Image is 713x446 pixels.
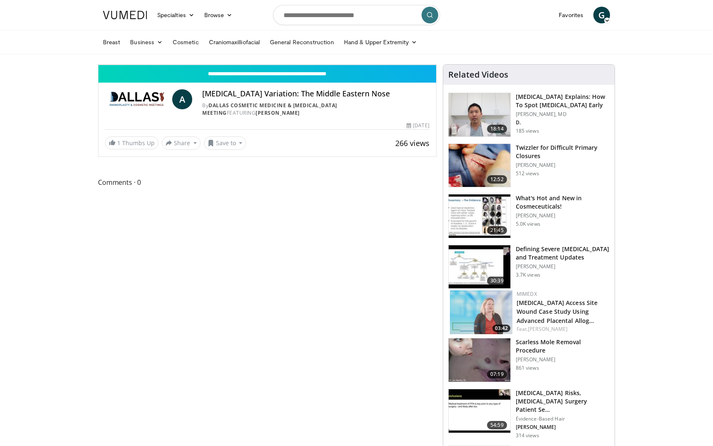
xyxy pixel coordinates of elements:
[407,122,429,129] div: [DATE]
[448,389,610,439] a: 54:59 [MEDICAL_DATA] Risks, [MEDICAL_DATA] Surgery Patient Se… Evidence-Based Hair [PERSON_NAME] ...
[516,424,610,431] p: [PERSON_NAME]
[517,290,537,297] a: MIMEDX
[516,194,610,211] h3: What's Hot and New in Cosmeceuticals!
[202,102,429,117] div: By FEATURING
[449,144,510,187] img: 54f571b8-9055-49ae-9834-e8af010c68c4.150x105_q85_crop-smart_upscale.jpg
[162,136,201,150] button: Share
[204,34,265,50] a: Craniomaxilliofacial
[448,338,610,382] a: 07:19 Scarless Mole Removal Procedure [PERSON_NAME] 861 views
[103,11,147,19] img: VuMedi Logo
[98,34,125,50] a: Breast
[256,109,300,116] a: [PERSON_NAME]
[448,194,610,238] a: 21:45 What's Hot and New in Cosmeceuticals! [PERSON_NAME] 5.0K views
[450,290,512,334] a: 03:42
[450,290,512,334] img: 462e3c05-44cd-4ef9-bd38-35290bc69511.150x105_q85_crop-smart_upscale.jpg
[204,136,246,150] button: Save to
[273,5,440,25] input: Search topics, interventions
[449,93,510,136] img: 3a6debdd-43bd-4619-92d6-706b5511afd1.150x105_q85_crop-smart_upscale.jpg
[528,325,567,333] a: [PERSON_NAME]
[152,7,199,23] a: Specialties
[487,226,507,234] span: 21:45
[202,102,337,116] a: Dallas Cosmetic Medicine & [MEDICAL_DATA] Meeting
[339,34,422,50] a: Hand & Upper Extremity
[105,136,158,149] a: 1 Thumbs Up
[516,221,540,227] p: 5.0K views
[449,338,510,382] img: bef4b0ed-0911-4397-8be8-0e4774d2267e.150x105_q85_crop-smart_upscale.jpg
[516,170,539,177] p: 512 views
[265,34,339,50] a: General Reconstruction
[395,138,429,148] span: 266 views
[487,277,507,285] span: 30:39
[487,125,507,133] span: 18:14
[448,245,610,289] a: 30:39 Defining Severe [MEDICAL_DATA] and Treatment Updates [PERSON_NAME] 3.7K views
[554,7,588,23] a: Favorites
[517,299,598,324] a: [MEDICAL_DATA] Access Site Wound Case Study Using Advanced Placental Allog…
[448,70,508,80] h4: Related Videos
[449,389,510,433] img: 7e7f1e8e-34ad-488e-9faf-4dfea3313f2f.150x105_q85_crop-smart_upscale.jpg
[117,139,121,147] span: 1
[516,432,539,439] p: 314 views
[516,416,610,422] p: Evidence-Based Hair
[516,356,610,363] p: [PERSON_NAME]
[199,7,238,23] a: Browse
[516,162,610,169] p: [PERSON_NAME]
[448,93,610,137] a: 18:14 [MEDICAL_DATA] Explains: How To Spot [MEDICAL_DATA] Early [PERSON_NAME], MD D. 185 views
[202,89,429,98] h4: [MEDICAL_DATA] Variation: The Middle Eastern Nose
[517,325,608,333] div: Feat.
[98,177,437,188] span: Comments 0
[593,7,610,23] a: G
[516,365,539,371] p: 861 views
[168,34,204,50] a: Cosmetic
[487,421,507,429] span: 54:59
[105,89,169,109] img: Dallas Cosmetic Medicine & Rhinoplasty Meeting
[492,325,510,332] span: 03:42
[125,34,168,50] a: Business
[516,119,610,126] p: D.
[448,144,610,188] a: 12:52 Twizzler for Difficult Primary Closures [PERSON_NAME] 512 views
[516,212,610,219] p: [PERSON_NAME]
[516,263,610,270] p: [PERSON_NAME]
[516,272,540,278] p: 3.7K views
[516,245,610,262] h3: Defining Severe [MEDICAL_DATA] and Treatment Updates
[449,245,510,289] img: 911f645e-9ae4-42a1-ac51-728b494db297.150x105_q85_crop-smart_upscale.jpg
[516,128,539,134] p: 185 views
[172,89,192,109] a: A
[516,389,610,414] h3: [MEDICAL_DATA] Risks, [MEDICAL_DATA] Surgery Patient Se…
[516,338,610,355] h3: Scarless Mole Removal Procedure
[516,144,610,160] h3: Twizzler for Difficult Primary Closures
[487,370,507,378] span: 07:19
[516,111,610,118] p: [PERSON_NAME], MD
[449,194,510,238] img: b93c3ef3-c54b-4232-8c58-9d16a88381b6.150x105_q85_crop-smart_upscale.jpg
[516,93,610,109] h3: [MEDICAL_DATA] Explains: How To Spot [MEDICAL_DATA] Early
[487,175,507,184] span: 12:52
